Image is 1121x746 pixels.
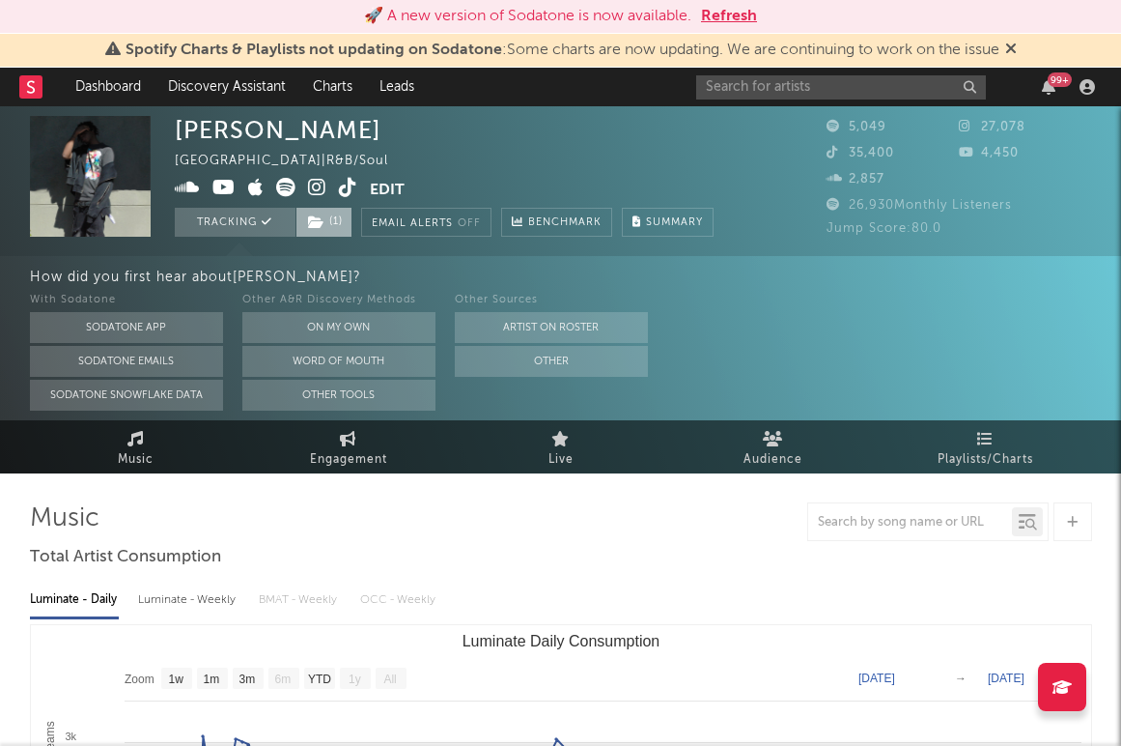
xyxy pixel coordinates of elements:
div: 🚀 A new version of Sodatone is now available. [364,5,691,28]
button: Tracking [175,208,295,237]
em: Off [458,218,481,229]
span: 2,857 [827,173,884,186]
span: Audience [743,448,802,472]
span: Summary [646,217,703,228]
text: Zoom [125,673,154,686]
a: Dashboard [62,68,154,106]
text: 1m [203,673,219,686]
div: 99 + [1048,72,1072,87]
text: 3k [65,731,76,742]
button: 99+ [1042,79,1055,95]
text: 1w [168,673,183,686]
input: Search by song name or URL [808,515,1012,531]
button: Refresh [701,5,757,28]
span: Engagement [310,448,387,472]
span: Total Artist Consumption [30,546,221,569]
a: Charts [299,68,366,106]
text: YTD [307,673,330,686]
button: Sodatone App [30,312,223,343]
text: [DATE] [858,672,895,685]
span: Jump Score: 80.0 [827,222,941,235]
text: → [955,672,967,685]
span: ( 1 ) [295,208,352,237]
text: 1y [349,673,361,686]
div: [PERSON_NAME] [175,116,381,144]
span: Spotify Charts & Playlists not updating on Sodatone [126,43,502,58]
a: Leads [366,68,428,106]
button: On My Own [242,312,435,343]
span: 5,049 [827,121,886,133]
div: Luminate - Daily [30,584,119,617]
a: Music [30,420,242,473]
a: Engagement [242,420,455,473]
text: All [383,673,396,686]
span: 26,930 Monthly Listeners [827,199,1012,212]
span: Music [118,448,154,472]
span: Dismiss [1005,43,1017,58]
button: Edit [370,178,405,202]
button: Word Of Mouth [242,346,435,377]
button: Summary [622,208,714,237]
text: [DATE] [988,672,1024,685]
button: Email AlertsOff [361,208,491,237]
button: Other [455,346,648,377]
text: 3m [238,673,255,686]
div: With Sodatone [30,289,223,312]
text: 6m [274,673,291,686]
button: (1) [296,208,351,237]
button: Sodatone Snowflake Data [30,380,223,411]
a: Playlists/Charts [880,420,1092,473]
a: Audience [667,420,880,473]
span: : Some charts are now updating. We are continuing to work on the issue [126,43,999,58]
div: Other Sources [455,289,648,312]
div: Other A&R Discovery Methods [242,289,435,312]
text: Luminate Daily Consumption [462,633,659,649]
button: Sodatone Emails [30,346,223,377]
span: 27,078 [959,121,1025,133]
a: Benchmark [501,208,612,237]
span: Live [548,448,574,472]
a: Discovery Assistant [154,68,299,106]
button: Other Tools [242,380,435,411]
div: Luminate - Weekly [138,584,239,617]
span: 4,450 [959,147,1019,159]
span: 35,400 [827,147,894,159]
input: Search for artists [696,75,986,100]
span: Benchmark [528,212,602,235]
span: Playlists/Charts [938,448,1033,472]
a: Live [455,420,667,473]
div: [GEOGRAPHIC_DATA] | R&B/Soul [175,150,410,173]
button: Artist on Roster [455,312,648,343]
